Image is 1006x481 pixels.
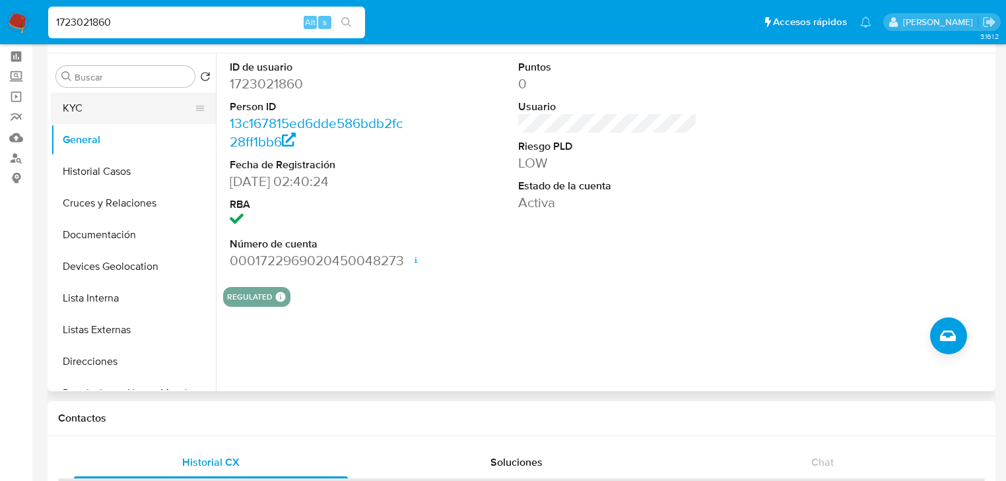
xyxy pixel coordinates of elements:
[51,251,216,282] button: Devices Geolocation
[903,16,978,28] p: michelleangelica.rodriguez@mercadolibre.com.mx
[230,60,409,75] dt: ID de usuario
[230,237,409,251] dt: Número de cuenta
[982,15,996,29] a: Salir
[860,16,871,28] a: Notificaciones
[518,154,697,172] dd: LOW
[518,179,697,193] dt: Estado de la cuenta
[518,75,697,93] dd: 0
[230,100,409,114] dt: Person ID
[51,187,216,219] button: Cruces y Relaciones
[230,197,409,212] dt: RBA
[51,377,216,409] button: Restricciones Nuevo Mundo
[48,14,365,31] input: Buscar usuario o caso...
[305,16,316,28] span: Alt
[51,92,205,124] button: KYC
[333,13,360,32] button: search-icon
[230,251,409,270] dd: 0001722969020450048273
[58,412,985,425] h1: Contactos
[323,16,327,28] span: s
[811,455,834,470] span: Chat
[490,455,543,470] span: Soluciones
[61,71,72,82] button: Buscar
[230,75,409,93] dd: 1723021860
[518,100,697,114] dt: Usuario
[773,15,847,29] span: Accesos rápidos
[230,172,409,191] dd: [DATE] 02:40:24
[518,60,697,75] dt: Puntos
[51,219,216,251] button: Documentación
[980,31,999,42] span: 3.161.2
[51,346,216,377] button: Direcciones
[75,71,189,83] input: Buscar
[230,113,403,151] a: 13c167815ed6dde586bdb2fc28ff1bb6
[518,139,697,154] dt: Riesgo PLD
[51,314,216,346] button: Listas Externas
[51,282,216,314] button: Lista Interna
[51,156,216,187] button: Historial Casos
[230,158,409,172] dt: Fecha de Registración
[51,124,216,156] button: General
[200,71,211,86] button: Volver al orden por defecto
[518,193,697,212] dd: Activa
[182,455,240,470] span: Historial CX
